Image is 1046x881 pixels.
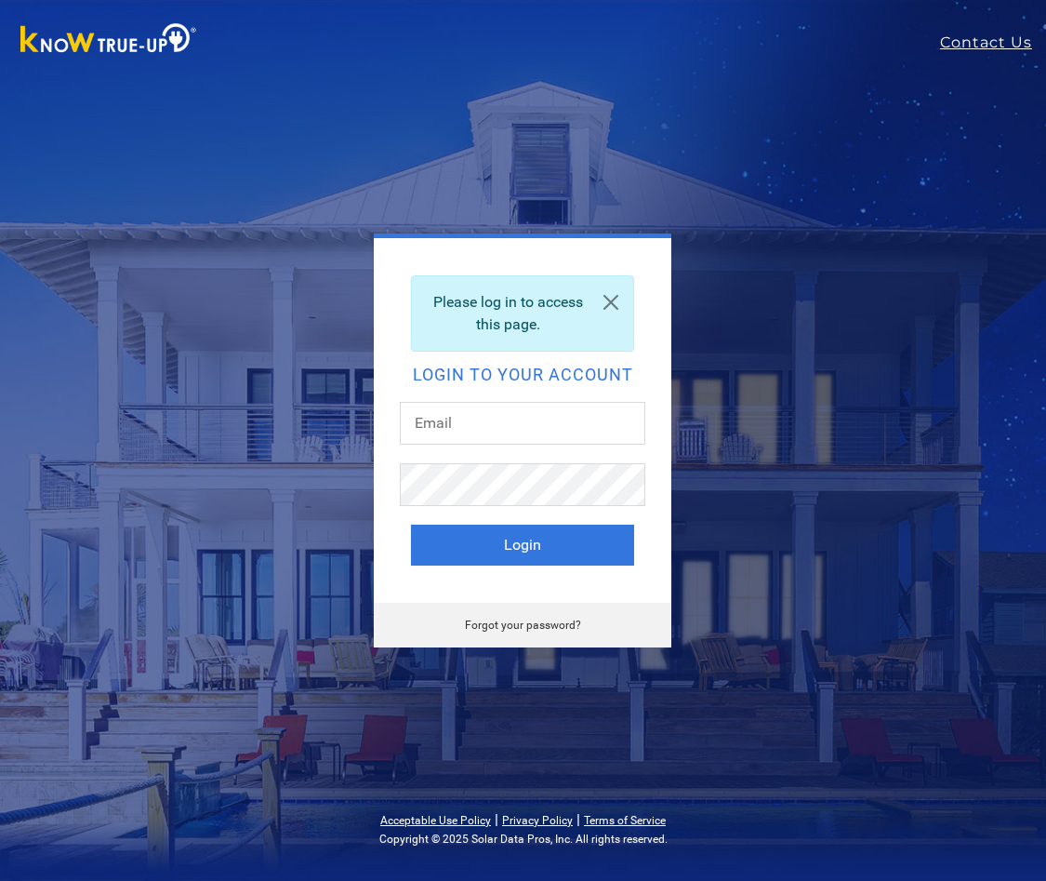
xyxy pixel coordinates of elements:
a: Forgot your password? [465,619,581,632]
button: Login [411,525,634,566]
a: Terms of Service [584,814,666,827]
img: Know True-Up [11,20,206,61]
a: Close [589,276,633,328]
a: Privacy Policy [502,814,573,827]
h2: Login to your account [411,367,634,383]
input: Email [400,402,645,445]
a: Acceptable Use Policy [380,814,491,827]
span: | [495,810,498,828]
div: Please log in to access this page. [411,275,634,352]
a: Contact Us [940,32,1046,54]
span: | [576,810,580,828]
